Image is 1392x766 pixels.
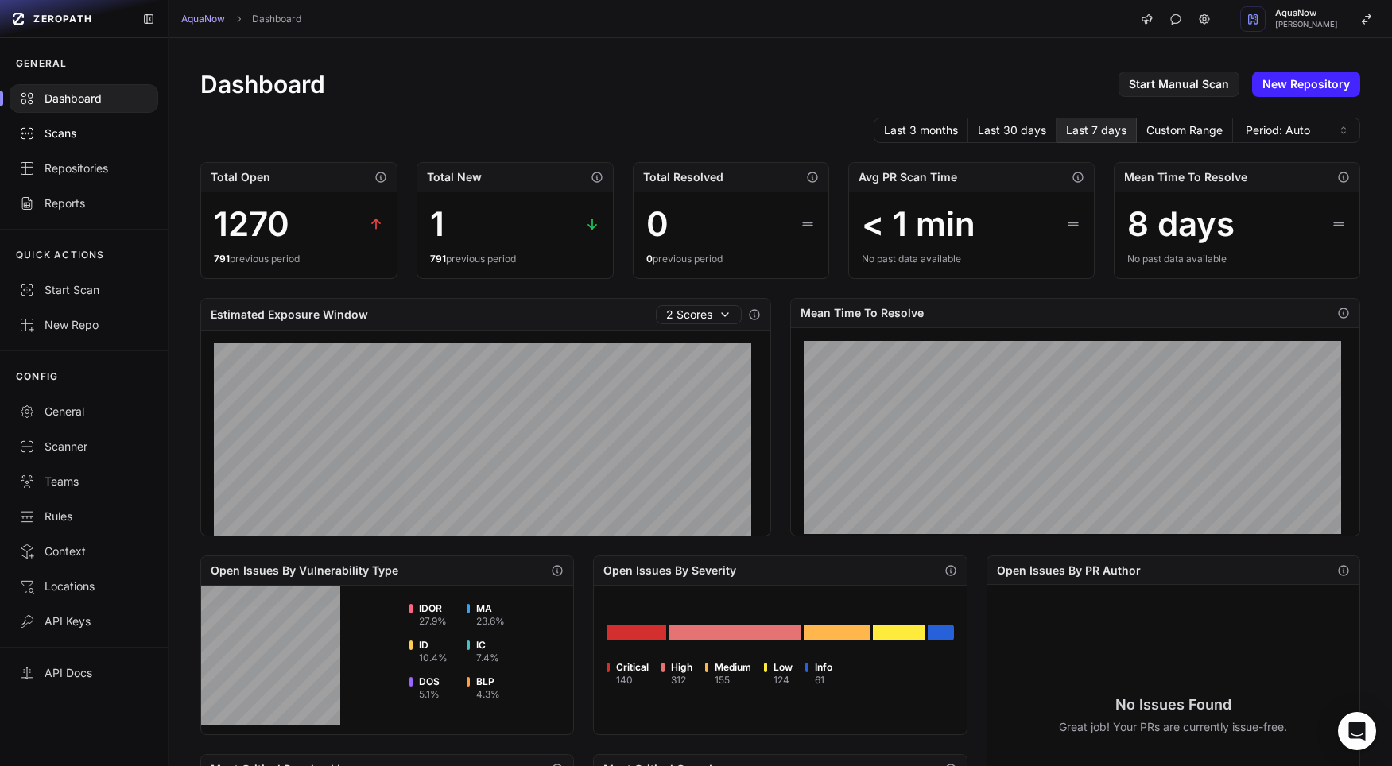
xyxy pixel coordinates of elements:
[19,282,149,298] div: Start Scan
[862,205,975,243] div: < 1 min
[419,602,447,615] span: IDOR
[1246,122,1310,138] span: Period: Auto
[19,544,149,559] div: Context
[715,661,751,674] span: Medium
[419,688,440,701] div: 5.1 %
[19,161,149,176] div: Repositories
[862,253,1081,265] div: No past data available
[419,639,448,652] span: ID
[1119,72,1239,97] a: Start Manual Scan
[1337,124,1350,137] svg: caret sort,
[252,13,301,25] a: Dashboard
[19,195,149,211] div: Reports
[181,13,225,25] a: AquaNow
[427,169,482,185] h2: Total New
[1252,72,1360,97] a: New Repository
[233,14,244,25] svg: chevron right,
[1275,9,1338,17] span: AquaNow
[603,563,736,578] h2: Open Issues By Severity
[19,578,149,594] div: Locations
[16,57,67,70] p: GENERAL
[211,307,368,323] h2: Estimated Exposure Window
[6,6,130,32] a: ZEROPATH
[181,13,301,25] nav: breadcrumb
[476,652,499,664] div: 7.4 %
[874,118,968,143] button: Last 3 months
[1057,118,1137,143] button: Last 7 days
[19,439,149,455] div: Scanner
[774,674,793,687] div: 124
[815,661,832,674] span: Info
[669,625,801,640] div: Go to issues list
[214,253,230,265] span: 791
[616,674,649,687] div: 140
[928,625,953,640] div: Go to issues list
[873,625,925,640] div: Go to issues list
[643,169,723,185] h2: Total Resolved
[656,305,742,324] button: 2 Scores
[646,253,816,265] div: previous period
[430,253,600,265] div: previous period
[19,474,149,489] div: Teams
[1127,205,1235,243] div: 8 days
[476,602,505,615] span: MA
[1124,169,1247,185] h2: Mean Time To Resolve
[671,661,692,674] span: High
[859,169,957,185] h2: Avg PR Scan Time
[774,661,793,674] span: Low
[1275,21,1338,29] span: [PERSON_NAME]
[19,613,149,629] div: API Keys
[1127,253,1347,265] div: No past data available
[616,661,649,674] span: Critical
[19,126,149,141] div: Scans
[607,625,665,640] div: Go to issues list
[715,674,751,687] div: 155
[646,253,653,265] span: 0
[476,675,500,688] span: BLP
[430,253,446,265] span: 791
[16,249,105,261] p: QUICK ACTIONS
[476,688,500,701] div: 4.3 %
[211,169,270,185] h2: Total Open
[16,370,58,383] p: CONFIG
[419,652,448,664] div: 10.4 %
[476,639,499,652] span: IC
[801,305,924,321] h2: Mean Time To Resolve
[804,625,869,640] div: Go to issues list
[997,563,1141,578] h2: Open Issues By PR Author
[1059,694,1287,716] h3: No Issues Found
[214,253,384,265] div: previous period
[646,205,669,243] div: 0
[1059,719,1287,735] p: Great job! Your PRs are currently issue-free.
[19,404,149,420] div: General
[211,563,398,578] h2: Open Issues By Vulnerability Type
[419,615,447,628] div: 27.9 %
[1137,118,1233,143] button: Custom Range
[214,205,289,243] div: 1270
[476,615,505,628] div: 23.6 %
[19,91,149,106] div: Dashboard
[430,205,444,243] div: 1
[19,317,149,333] div: New Repo
[200,70,325,99] h1: Dashboard
[19,509,149,524] div: Rules
[33,13,92,25] span: ZEROPATH
[671,674,692,687] div: 312
[815,674,832,687] div: 61
[19,665,149,681] div: API Docs
[419,675,440,688] span: DOS
[968,118,1057,143] button: Last 30 days
[1338,712,1376,750] div: Open Intercom Messenger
